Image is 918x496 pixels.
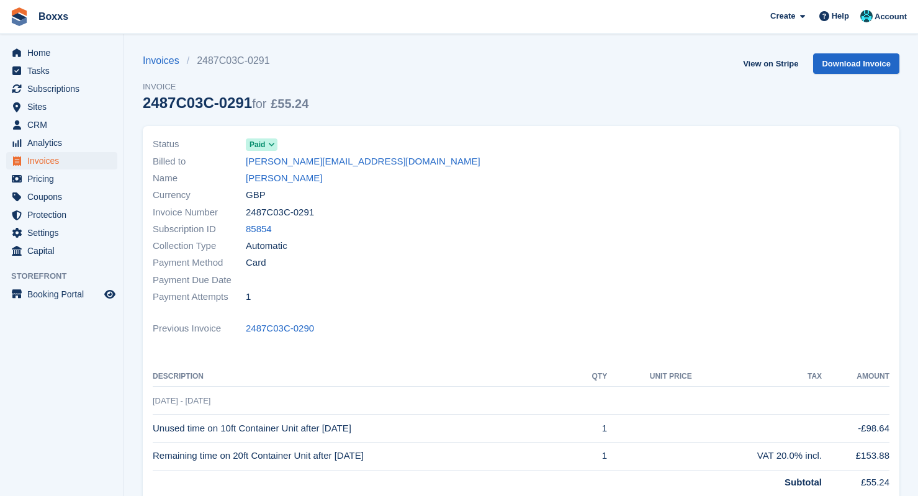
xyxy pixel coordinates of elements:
strong: Subtotal [785,477,822,487]
a: menu [6,206,117,223]
span: for [252,97,266,110]
a: [PERSON_NAME][EMAIL_ADDRESS][DOMAIN_NAME] [246,155,480,169]
td: £55.24 [822,470,889,489]
th: QTY [577,367,608,387]
span: 1 [246,290,251,304]
span: [DATE] - [DATE] [153,396,210,405]
a: menu [6,116,117,133]
a: menu [6,98,117,115]
span: Payment Method [153,256,246,270]
span: Protection [27,206,102,223]
span: CRM [27,116,102,133]
a: Download Invoice [813,53,899,74]
span: GBP [246,188,266,202]
a: Preview store [102,287,117,302]
td: -£98.64 [822,415,889,443]
span: Previous Invoice [153,322,246,336]
div: 2487C03C-0291 [143,94,308,111]
span: Sites [27,98,102,115]
span: Billed to [153,155,246,169]
span: Invoices [27,152,102,169]
img: Graham Buchan [860,10,873,22]
span: Invoice [143,81,308,93]
td: 1 [577,442,608,470]
a: menu [6,80,117,97]
span: Pricing [27,170,102,187]
span: Home [27,44,102,61]
span: Settings [27,224,102,241]
td: Unused time on 10ft Container Unit after [DATE] [153,415,577,443]
span: Name [153,171,246,186]
span: Capital [27,242,102,259]
span: Payment Attempts [153,290,246,304]
a: menu [6,152,117,169]
td: £153.88 [822,442,889,470]
span: Status [153,137,246,151]
span: Account [875,11,907,23]
span: Booking Portal [27,286,102,303]
a: menu [6,188,117,205]
span: Help [832,10,849,22]
a: View on Stripe [738,53,803,74]
span: Storefront [11,270,124,282]
span: Tasks [27,62,102,79]
span: £55.24 [271,97,308,110]
div: VAT 20.0% incl. [692,449,822,463]
th: Amount [822,367,889,387]
a: Paid [246,137,277,151]
span: Coupons [27,188,102,205]
th: Tax [692,367,822,387]
a: menu [6,170,117,187]
a: Boxxs [34,6,73,27]
span: Automatic [246,239,287,253]
a: [PERSON_NAME] [246,171,322,186]
a: Invoices [143,53,187,68]
td: Remaining time on 20ft Container Unit after [DATE] [153,442,577,470]
span: Collection Type [153,239,246,253]
a: menu [6,224,117,241]
span: Card [246,256,266,270]
th: Unit Price [607,367,692,387]
a: menu [6,134,117,151]
a: menu [6,62,117,79]
a: menu [6,286,117,303]
a: 2487C03C-0290 [246,322,314,336]
span: Paid [250,139,265,150]
a: menu [6,44,117,61]
th: Description [153,367,577,387]
span: Create [770,10,795,22]
img: stora-icon-8386f47178a22dfd0bd8f6a31ec36ba5ce8667c1dd55bd0f319d3a0aa187defe.svg [10,7,29,26]
a: 85854 [246,222,272,237]
span: Invoice Number [153,205,246,220]
span: Subscription ID [153,222,246,237]
a: menu [6,242,117,259]
span: Analytics [27,134,102,151]
td: 1 [577,415,608,443]
span: Currency [153,188,246,202]
span: Payment Due Date [153,273,246,287]
span: 2487C03C-0291 [246,205,314,220]
span: Subscriptions [27,80,102,97]
nav: breadcrumbs [143,53,308,68]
